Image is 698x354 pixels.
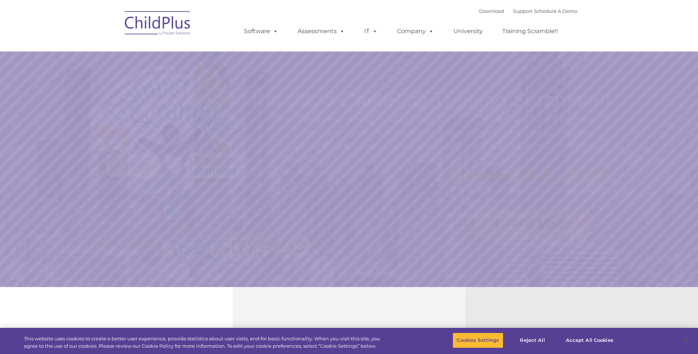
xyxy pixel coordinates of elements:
a: Training Scramble!! [495,24,565,39]
div: This website uses cookies to create a better user experience, provide statistics about user visit... [24,335,384,350]
a: Learn More [474,208,591,239]
a: Company [390,24,441,39]
a: Schedule A Demo [534,8,577,14]
button: Accept All Cookies [562,333,617,348]
button: Cookies Settings [453,333,503,348]
a: Assessments [290,24,352,39]
img: ChildPlus by Procare Solutions [121,6,195,43]
button: Close [678,332,694,348]
a: Download [479,8,504,14]
a: Software [237,24,286,39]
a: Support [513,8,532,14]
font: | [479,8,577,14]
a: IT [357,24,385,39]
button: Reject All [510,333,556,348]
a: University [446,24,490,39]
